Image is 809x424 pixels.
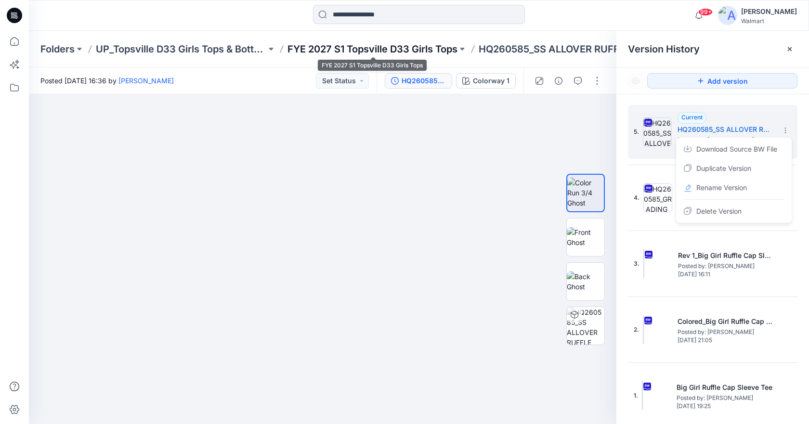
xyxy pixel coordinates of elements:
[698,8,713,16] span: 99+
[456,73,516,89] button: Colorway 1
[678,327,774,337] span: Posted by: Gwen Hine
[677,382,773,393] h5: Big Girl Ruffle Cap Sleeve Tee
[385,73,452,89] button: HQ260585_SS ALLOVER RUFFLE TOP_GRADING_FULLSIZE
[718,6,737,25] img: avatar
[567,271,604,292] img: Back Ghost
[741,6,797,17] div: [PERSON_NAME]
[678,135,774,145] span: Posted by: Areli Garsia
[696,143,777,155] span: Download Source BW File
[40,76,174,86] span: Posted [DATE] 16:36 by
[628,43,700,55] span: Version History
[287,42,457,56] a: FYE 2027 S1 Topsville D33 Girls Tops
[40,42,75,56] a: Folders
[479,42,649,56] p: HQ260585_SS ALLOVER RUFFLE TOP
[473,76,509,86] div: Colorway 1
[678,337,774,344] span: [DATE] 21:05
[678,124,774,135] h5: HQ260585_SS ALLOVER RUFFLE TOP_GRADING_FULLSIZE
[678,271,774,278] span: [DATE] 16:11
[696,206,742,217] span: Delete Version
[118,77,174,85] a: [PERSON_NAME]
[677,403,773,410] span: [DATE] 19:25
[643,183,672,212] img: HQ260585_GRADING_SS ALLOVER RUFFLE TOP
[634,391,638,400] span: 1.
[551,73,566,89] button: Details
[647,73,797,89] button: Add version
[678,261,774,271] span: Posted by: Gwen Hine
[634,325,639,334] span: 2.
[402,76,446,86] div: HQ260585_SS ALLOVER RUFFLE TOP_GRADING_FULLSIZE
[634,193,639,202] span: 4.
[643,315,644,344] img: Colored_Big Girl Ruffle Cap Sleeve Tee
[634,259,639,268] span: 3.
[678,316,774,327] h5: Colored_Big Girl Ruffle Cap Sleeve Tee
[677,393,773,403] span: Posted by: Gwen Hine
[696,182,747,193] span: Rename Version
[567,178,604,208] img: Color Run 3/4 Ghost
[643,249,644,278] img: Rev 1_Big Girl Ruffle Cap Sleeve Tee
[696,163,751,174] span: Duplicate Version
[678,250,774,261] h5: Rev 1_Big Girl Ruffle Cap Sleeve Tee
[567,307,604,345] img: HQ260585_SS ALLOVER RUFFLE TOP_GRADING_FULLSIZE Colorway 1
[634,128,639,136] span: 5.
[96,42,266,56] a: UP_Topsville D33 Girls Tops & Bottoms
[628,73,643,89] button: Show Hidden Versions
[643,117,672,146] img: HQ260585_SS ALLOVER RUFFLE TOP_GRADING_FULLSIZE
[681,114,703,121] span: Current
[786,45,794,53] button: Close
[567,227,604,247] img: Front Ghost
[741,17,797,25] div: Walmart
